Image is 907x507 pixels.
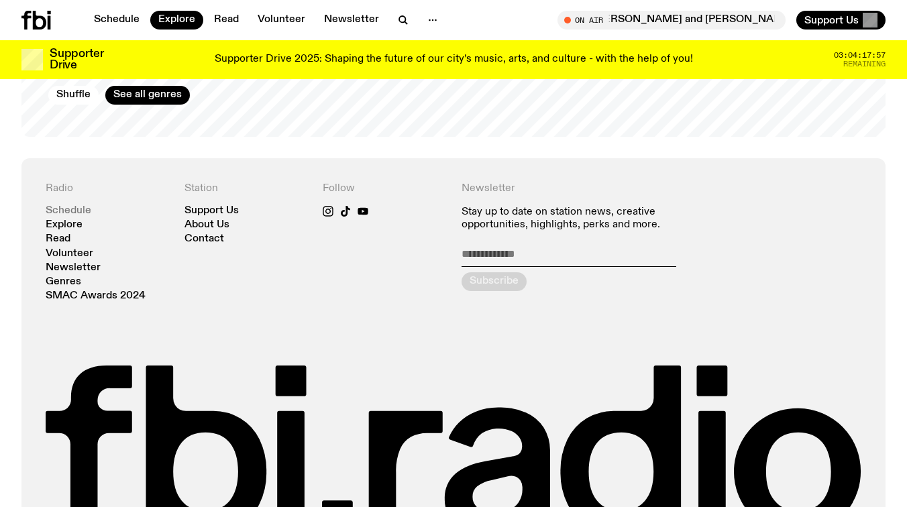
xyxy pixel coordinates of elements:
[105,86,190,105] a: See all genres
[46,249,93,259] a: Volunteer
[796,11,886,30] button: Support Us
[46,182,168,195] h4: Radio
[843,60,886,68] span: Remaining
[50,48,103,71] h3: Supporter Drive
[250,11,313,30] a: Volunteer
[184,220,229,230] a: About Us
[462,182,723,195] h4: Newsletter
[804,14,859,26] span: Support Us
[323,182,445,195] h4: Follow
[150,11,203,30] a: Explore
[46,206,91,216] a: Schedule
[215,54,693,66] p: Supporter Drive 2025: Shaping the future of our city’s music, arts, and culture - with the help o...
[557,11,786,30] button: On Air[DATE] Sunsets with [PERSON_NAME] and [PERSON_NAME]
[46,263,101,273] a: Newsletter
[48,86,99,105] button: Shuffle
[462,272,527,291] button: Subscribe
[462,206,723,231] p: Stay up to date on station news, creative opportunities, highlights, perks and more.
[184,182,307,195] h4: Station
[834,52,886,59] span: 03:04:17:57
[316,11,387,30] a: Newsletter
[46,277,81,287] a: Genres
[206,11,247,30] a: Read
[184,206,239,216] a: Support Us
[46,234,70,244] a: Read
[184,234,224,244] a: Contact
[46,291,146,301] a: SMAC Awards 2024
[86,11,148,30] a: Schedule
[46,220,83,230] a: Explore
